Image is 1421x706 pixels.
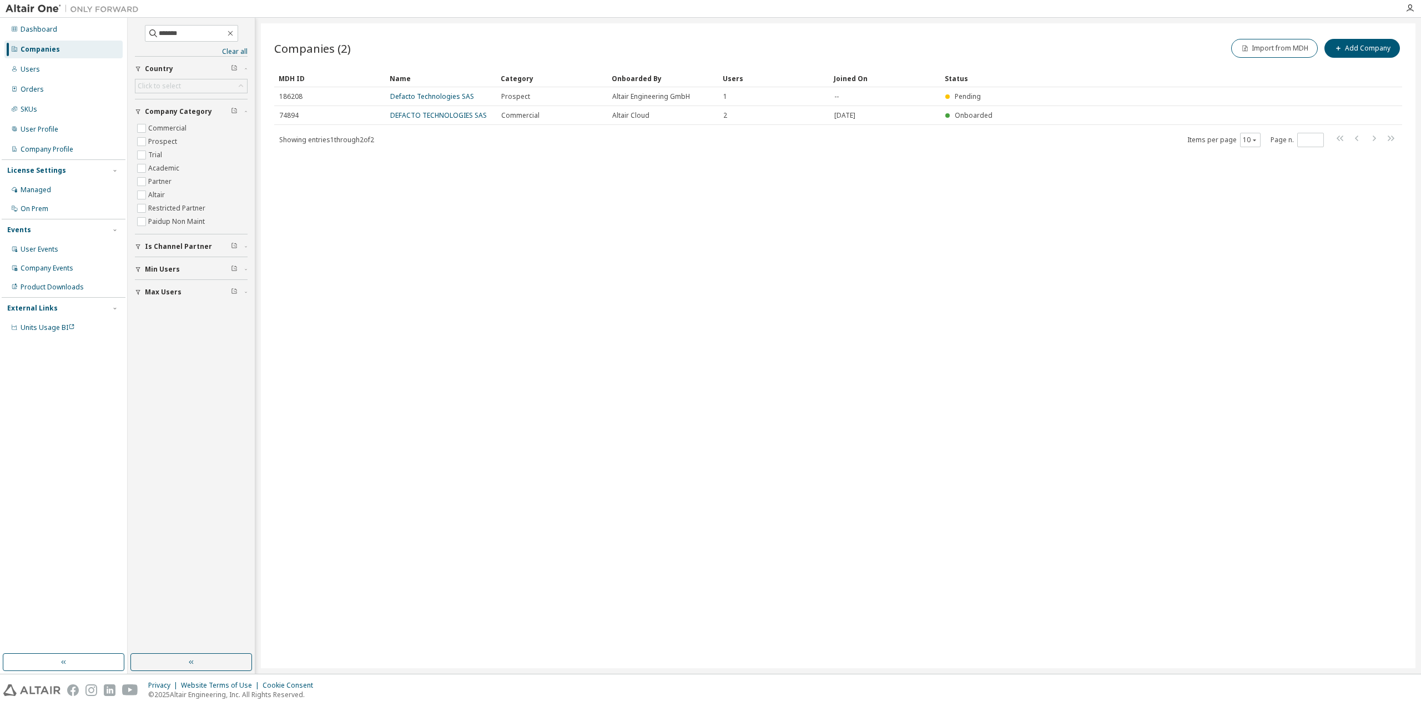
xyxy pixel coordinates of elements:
[834,92,839,101] span: --
[501,69,603,87] div: Category
[148,148,164,162] label: Trial
[7,304,58,313] div: External Links
[148,202,208,215] label: Restricted Partner
[135,234,248,259] button: Is Channel Partner
[231,265,238,274] span: Clear filter
[1231,39,1318,58] button: Import from MDH
[135,57,248,81] button: Country
[612,69,714,87] div: Onboarded By
[612,92,690,101] span: Altair Engineering GmbH
[135,99,248,124] button: Company Category
[390,69,492,87] div: Name
[21,145,73,154] div: Company Profile
[274,41,351,56] span: Companies (2)
[21,25,57,34] div: Dashboard
[279,69,381,87] div: MDH ID
[135,47,248,56] a: Clear all
[279,92,303,101] span: 186208
[148,690,320,699] p: © 2025 Altair Engineering, Inc. All Rights Reserved.
[145,64,173,73] span: Country
[945,69,1336,87] div: Status
[138,82,181,91] div: Click to select
[181,681,263,690] div: Website Terms of Use
[1187,133,1261,147] span: Items per page
[21,85,44,94] div: Orders
[148,122,189,135] label: Commercial
[21,186,51,194] div: Managed
[148,175,174,188] label: Partner
[834,69,936,87] div: Joined On
[279,111,299,120] span: 74894
[21,204,48,213] div: On Prem
[135,79,247,93] div: Click to select
[21,323,75,332] span: Units Usage BI
[67,684,79,696] img: facebook.svg
[231,107,238,116] span: Clear filter
[148,188,167,202] label: Altair
[723,69,825,87] div: Users
[145,107,212,116] span: Company Category
[135,257,248,282] button: Min Users
[104,684,115,696] img: linkedin.svg
[279,135,374,144] span: Showing entries 1 through 2 of 2
[231,242,238,251] span: Clear filter
[148,215,207,228] label: Paidup Non Maint
[231,64,238,73] span: Clear filter
[231,288,238,297] span: Clear filter
[834,111,855,120] span: [DATE]
[21,283,84,292] div: Product Downloads
[3,684,61,696] img: altair_logo.svg
[263,681,320,690] div: Cookie Consent
[85,684,97,696] img: instagram.svg
[148,162,182,175] label: Academic
[145,265,180,274] span: Min Users
[501,111,540,120] span: Commercial
[501,92,530,101] span: Prospect
[21,264,73,273] div: Company Events
[145,242,212,251] span: Is Channel Partner
[148,681,181,690] div: Privacy
[390,111,487,120] a: DEFACTO TECHNOLOGIES SAS
[390,92,474,101] a: Defacto Technologies SAS
[145,288,182,297] span: Max Users
[21,125,58,134] div: User Profile
[955,92,981,101] span: Pending
[723,92,727,101] span: 1
[135,280,248,304] button: Max Users
[7,226,31,234] div: Events
[1324,39,1400,58] button: Add Company
[7,166,66,175] div: License Settings
[148,135,179,148] label: Prospect
[122,684,138,696] img: youtube.svg
[21,45,60,54] div: Companies
[6,3,144,14] img: Altair One
[1243,136,1258,144] button: 10
[723,111,727,120] span: 2
[955,111,992,120] span: Onboarded
[21,65,40,74] div: Users
[21,105,37,114] div: SKUs
[1271,133,1324,147] span: Page n.
[21,245,58,254] div: User Events
[612,111,649,120] span: Altair Cloud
